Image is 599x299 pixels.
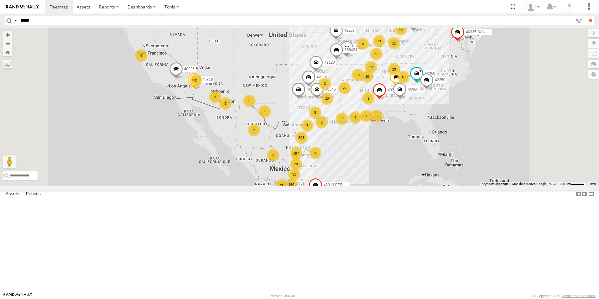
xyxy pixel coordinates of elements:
[3,155,16,168] button: Drag Pegman onto the map to open Street View
[352,69,364,81] div: 12
[307,87,317,92] span: 40588
[209,91,221,103] div: 3
[275,179,288,192] div: 78
[355,45,365,50] span: 40917
[285,178,298,191] div: 150
[345,48,357,52] span: 556424
[435,78,445,82] span: 42250
[3,48,12,56] button: Zoom Home
[482,182,508,186] button: Keyboard shortcuts
[394,23,407,35] div: 12
[23,190,44,198] label: Fences
[388,37,400,50] div: 11
[324,60,335,65] span: 42120
[397,71,410,83] div: 49
[558,182,586,186] button: Map Scale: 200 km per 42 pixels
[562,294,596,298] a: Terms and Conditions
[3,60,12,68] label: Measure
[295,131,308,144] div: 508
[3,31,12,39] button: Zoom in
[202,78,213,82] span: 40816
[3,190,22,198] label: Assets
[248,124,260,136] div: 2
[360,110,372,122] div: 7
[290,158,302,170] div: 29
[288,168,300,181] div: 31
[3,39,12,48] button: Zoom out
[581,190,588,199] label: Dock Summary Table to the Right
[388,63,400,76] div: 29
[271,294,295,298] div: Version: 306.00
[3,293,32,299] a: Visit our Website
[290,147,302,160] div: 187
[362,92,375,105] div: 9
[533,294,596,298] div: © Copyright 2025 -
[512,182,556,186] span: Map data ©2025 Google, INEGI
[524,2,542,12] div: Caseta Laredo TX
[408,87,418,92] span: 40984
[370,48,383,60] div: 9
[190,74,202,87] div: 2
[258,105,271,118] div: 4
[373,35,385,47] div: 13
[370,110,383,122] div: 3
[135,49,148,62] div: 6
[560,182,570,186] span: 200 km
[365,61,377,73] div: 12
[319,77,331,90] div: 3
[388,88,398,92] span: 40308
[588,190,594,199] label: Hide Summary Table
[590,183,596,185] a: Terms (opens in new tab)
[267,149,279,161] div: 2
[309,106,321,119] div: 8
[588,70,599,79] label: Map Settings
[336,113,348,125] div: 11
[321,92,333,105] div: 32
[324,183,352,187] span: 42313 PERDIDO
[301,119,314,132] div: 7
[184,67,195,71] span: 40226
[13,16,18,25] label: Search Query
[466,30,493,34] span: 40335 DAÑADO
[315,116,328,129] div: 2
[219,97,232,110] div: 3
[361,70,373,83] div: 10
[564,2,574,12] i: ?
[425,71,435,76] span: 42360
[573,16,587,25] label: Search Filter Options
[309,147,321,159] div: 3
[243,95,256,107] div: 9
[349,111,362,124] div: 4
[317,75,327,80] span: 42119
[338,82,351,94] div: 27
[325,87,336,92] span: 40645
[575,190,581,199] label: Dock Summary Table to the Left
[344,29,355,33] span: 42237
[357,38,369,50] div: 4
[6,5,39,9] img: rand-logo.svg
